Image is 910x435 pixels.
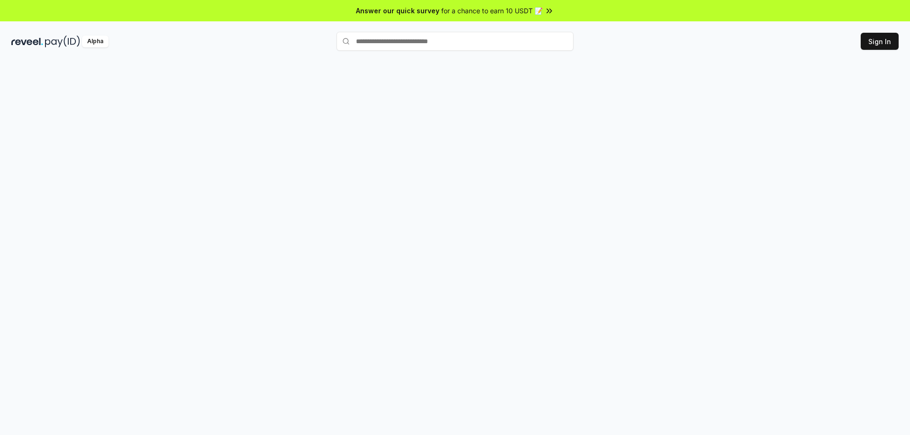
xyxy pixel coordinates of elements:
[82,36,109,47] div: Alpha
[11,36,43,47] img: reveel_dark
[861,33,899,50] button: Sign In
[441,6,543,16] span: for a chance to earn 10 USDT 📝
[356,6,439,16] span: Answer our quick survey
[45,36,80,47] img: pay_id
